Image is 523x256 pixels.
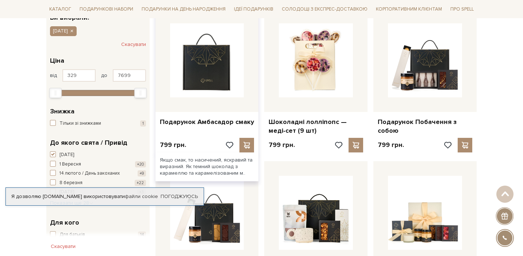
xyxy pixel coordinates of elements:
button: Скасувати [121,39,146,50]
span: Для кого [50,218,79,228]
div: Max [134,88,147,98]
a: Подарункові набори [77,4,136,15]
span: 14 лютого / День закоханих [59,170,120,177]
span: 1 [140,120,146,127]
a: Солодощі з експрес-доставкою [279,3,370,15]
a: Шоколадні лолліпопс — меді-сет (9 шт) [269,118,363,135]
a: Подарунок Побачення з собою [378,118,472,135]
p: 799 грн. [378,141,404,149]
a: Ідеї подарунків [231,4,276,15]
span: 1 Вересня [59,161,81,168]
button: [DATE] [50,26,77,36]
a: Корпоративним клієнтам [373,4,445,15]
input: Ціна [62,69,96,82]
button: Тільки зі знижками 1 [50,120,146,127]
button: Для батьків 14 [50,231,146,238]
button: Скасувати [46,241,80,252]
span: 14 [138,232,146,238]
button: [DATE] [50,151,146,159]
a: Погоджуюсь [161,193,198,200]
span: до [101,72,107,79]
button: 8 березня +22 [50,179,146,187]
span: До якого свята / Привід [50,138,127,148]
span: [DATE] [53,28,68,34]
span: Знижка [50,106,74,116]
div: Я дозволяю [DOMAIN_NAME] використовувати [6,193,204,200]
span: +9 [138,170,146,177]
span: +20 [135,161,146,167]
span: +22 [135,180,146,186]
span: [DATE] [59,151,74,159]
span: Тільки зі знижками [59,120,101,127]
a: Подарунок Амбасадор смаку [160,118,254,126]
div: Min [49,88,62,98]
span: 8 березня [59,179,82,187]
a: файли cookie [125,193,158,199]
img: Подарунок Амбасадор смаку [170,23,244,97]
a: Каталог [46,4,74,15]
span: від [50,72,57,79]
button: 1 Вересня +20 [50,161,146,168]
span: Ціна [50,56,64,66]
button: 14 лютого / День закоханих +9 [50,170,146,177]
span: Показати ще 28 [50,200,93,206]
p: 799 грн. [160,141,186,149]
a: Подарунки на День народження [139,4,228,15]
a: Про Spell [447,4,477,15]
input: Ціна [113,69,146,82]
span: Для батьків [59,231,85,238]
div: Якщо смак, то насичений, яскравий та виразний. Як темний шоколад з карамеллю та карамелізованим м.. [155,152,259,181]
p: 799 грн. [269,141,295,149]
